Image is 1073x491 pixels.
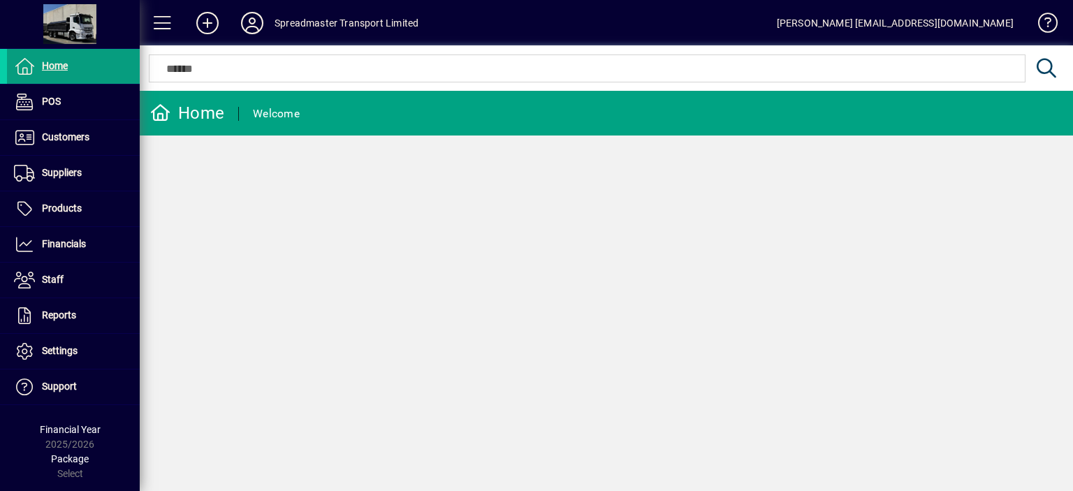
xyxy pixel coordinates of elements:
div: Welcome [253,103,300,125]
a: Financials [7,227,140,262]
a: Customers [7,120,140,155]
div: Spreadmaster Transport Limited [275,12,418,34]
span: Products [42,203,82,214]
a: POS [7,85,140,119]
span: Financials [42,238,86,249]
a: Staff [7,263,140,298]
div: [PERSON_NAME] [EMAIL_ADDRESS][DOMAIN_NAME] [777,12,1014,34]
span: POS [42,96,61,107]
span: Customers [42,131,89,142]
a: Settings [7,334,140,369]
span: Staff [42,274,64,285]
span: Home [42,60,68,71]
span: Support [42,381,77,392]
span: Settings [42,345,78,356]
a: Support [7,369,140,404]
a: Reports [7,298,140,333]
button: Add [185,10,230,36]
a: Knowledge Base [1028,3,1056,48]
a: Products [7,191,140,226]
div: Home [150,102,224,124]
span: Suppliers [42,167,82,178]
span: Financial Year [40,424,101,435]
span: Reports [42,309,76,321]
a: Suppliers [7,156,140,191]
span: Package [51,453,89,464]
button: Profile [230,10,275,36]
